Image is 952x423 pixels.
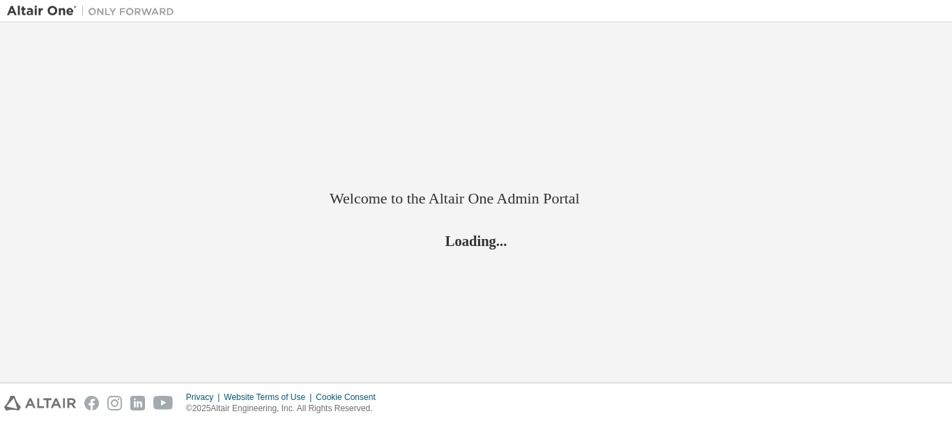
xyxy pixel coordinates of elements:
img: instagram.svg [107,396,122,410]
img: altair_logo.svg [4,396,76,410]
div: Website Terms of Use [224,392,316,403]
img: youtube.svg [153,396,174,410]
h2: Loading... [330,231,622,249]
div: Cookie Consent [316,392,383,403]
p: © 2025 Altair Engineering, Inc. All Rights Reserved. [186,403,384,415]
h2: Welcome to the Altair One Admin Portal [330,189,622,208]
img: Altair One [7,4,181,18]
img: facebook.svg [84,396,99,410]
img: linkedin.svg [130,396,145,410]
div: Privacy [186,392,224,403]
